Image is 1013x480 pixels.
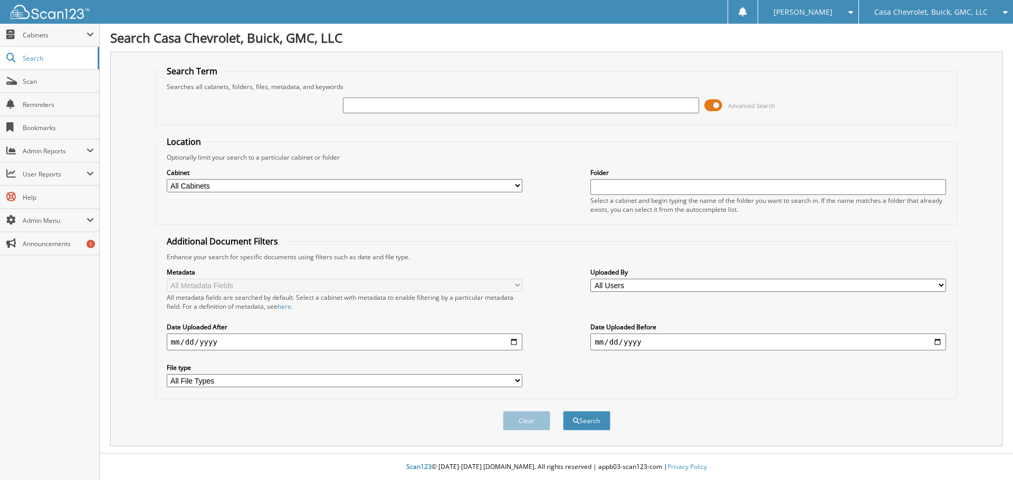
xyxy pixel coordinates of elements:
[874,9,988,15] span: Casa Chevrolet, Buick, GMC, LLC
[590,196,946,214] div: Select a cabinet and begin typing the name of the folder you want to search in. If the name match...
[167,334,522,350] input: start
[23,31,87,40] span: Cabinets
[161,82,952,91] div: Searches all cabinets, folders, files, metadata, and keywords
[167,268,522,277] label: Metadata
[23,100,94,109] span: Reminders
[503,411,550,430] button: Clear
[773,9,833,15] span: [PERSON_NAME]
[161,236,283,247] legend: Additional Document Filters
[590,168,946,177] label: Folder
[167,293,522,311] div: All metadata fields are searched by default. Select a cabinet with metadata to enable filtering b...
[406,462,432,471] span: Scan123
[167,363,522,372] label: File type
[590,334,946,350] input: end
[161,153,952,162] div: Optionally limit your search to a particular cabinet or folder
[161,252,952,261] div: Enhance your search for specific documents using filters such as date and file type.
[23,77,94,86] span: Scan
[161,136,206,148] legend: Location
[590,322,946,331] label: Date Uploaded Before
[161,65,223,77] legend: Search Term
[167,322,522,331] label: Date Uploaded After
[23,123,94,132] span: Bookmarks
[23,170,87,179] span: User Reports
[23,54,92,63] span: Search
[563,411,610,430] button: Search
[590,268,946,277] label: Uploaded By
[667,462,707,471] a: Privacy Policy
[11,5,90,19] img: scan123-logo-white.svg
[23,239,94,248] span: Announcements
[100,454,1013,480] div: © [DATE]-[DATE] [DOMAIN_NAME]. All rights reserved | appb03-scan123-com |
[167,168,522,177] label: Cabinet
[110,29,1002,46] h1: Search Casa Chevrolet, Buick, GMC, LLC
[23,146,87,155] span: Admin Reports
[23,193,94,202] span: Help
[728,102,775,110] span: Advanced Search
[278,302,291,311] a: here
[87,240,95,248] div: 1
[23,216,87,225] span: Admin Menu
